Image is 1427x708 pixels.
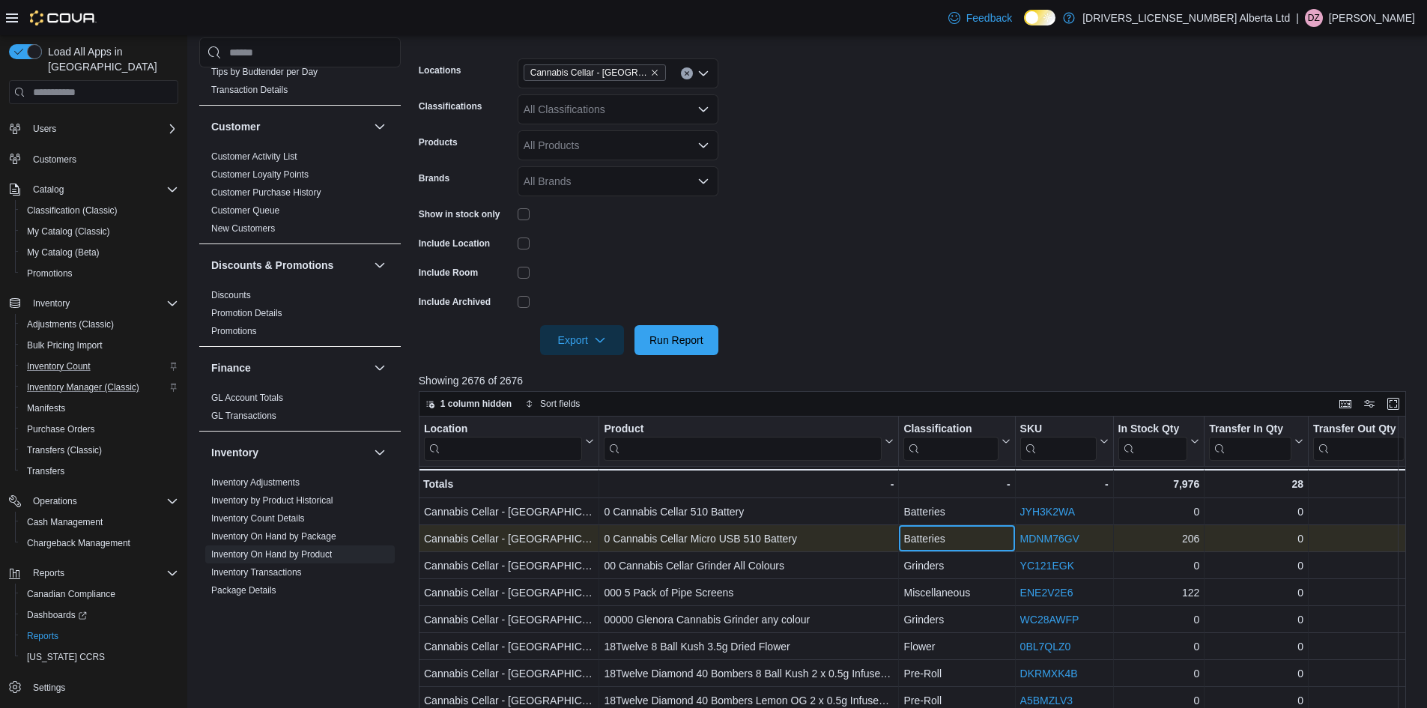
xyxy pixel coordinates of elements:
span: Operations [27,492,178,510]
button: Customer [371,118,389,136]
div: 0 [1209,530,1303,548]
div: 0 [1313,638,1416,656]
div: Cannabis Cellar - [GEOGRAPHIC_DATA] [424,584,594,602]
span: Inventory Manager (Classic) [27,381,139,393]
a: Inventory Count Details [211,513,305,524]
label: Classifications [419,100,482,112]
span: Transaction Details [211,84,288,96]
a: Inventory On Hand by Product [211,549,332,560]
div: Batteries [903,530,1010,548]
div: 18Twelve 8 Ball Kush 3.5g Dried Flower [604,638,894,656]
a: Customer Activity List [211,151,297,162]
span: Inventory by Product Historical [211,494,333,506]
div: 0 [1313,584,1416,602]
button: 1 column hidden [419,395,518,413]
div: 28 [1209,475,1303,493]
div: Location [424,423,582,461]
span: Customer Loyalty Points [211,169,309,181]
a: GL Account Totals [211,393,283,403]
div: 0 [1118,503,1199,521]
a: Transfers [21,462,70,480]
button: Users [27,120,62,138]
span: Customers [27,150,178,169]
span: Bulk Pricing Import [27,339,103,351]
a: Inventory by Product Historical [211,495,333,506]
span: Settings [27,678,178,697]
span: Users [33,123,56,135]
div: Transfer In Qty [1209,423,1291,437]
span: Inventory On Hand by Product [211,548,332,560]
span: Canadian Compliance [27,588,115,600]
span: Cash Management [21,513,178,531]
div: 18Twelve Diamond 40 Bombers 8 Ball Kush 2 x 0.5g Infused Pre-rolls [604,665,894,683]
a: Customer Purchase History [211,187,321,198]
p: [PERSON_NAME] [1329,9,1415,27]
span: Transfers [27,465,64,477]
div: Transfer Out Qty [1313,423,1404,461]
div: Grinders [903,611,1010,629]
button: Remove Cannabis Cellar - Callingwood from selection in this group [650,68,659,77]
span: Cannabis Cellar - [GEOGRAPHIC_DATA] [530,65,647,80]
div: - [903,475,1010,493]
button: Adjustments (Classic) [15,314,184,335]
span: Run Report [649,333,703,348]
span: Manifests [27,402,65,414]
a: Transaction Details [211,85,288,95]
span: Inventory Transactions [211,566,302,578]
span: Adjustments (Classic) [27,318,114,330]
button: Manifests [15,398,184,419]
span: New Customers [211,223,275,235]
label: Brands [419,172,449,184]
div: In Stock Qty [1118,423,1187,461]
span: Package Details [211,584,276,596]
div: 00 Cannabis Cellar Grinder All Colours [604,557,894,575]
label: Show in stock only [419,208,500,220]
span: Inventory Count [21,357,178,375]
p: Showing 2676 of 2676 [419,373,1417,388]
a: JYH3K2WA [1019,506,1074,518]
span: Transfers [21,462,178,480]
button: My Catalog (Beta) [15,242,184,263]
span: Purchase Orders [21,420,178,438]
span: Inventory [27,294,178,312]
a: Classification (Classic) [21,202,124,220]
a: Inventory Adjustments [211,477,300,488]
div: Product [604,423,882,437]
button: Customer [211,119,368,134]
div: 000 5 Pack of Pipe Screens [604,584,894,602]
span: Inventory Adjustments [211,476,300,488]
a: WC28AWFP [1019,614,1079,626]
button: Finance [371,359,389,377]
button: Customers [3,148,184,170]
span: Dashboards [27,609,87,621]
a: Settings [27,679,71,697]
span: My Catalog (Classic) [21,223,178,240]
a: Customer Queue [211,205,279,216]
span: Customers [33,154,76,166]
span: Dark Mode [1024,25,1025,26]
span: Export [549,325,615,355]
div: Batteries [903,503,1010,521]
div: Cannabis Cellar - [GEOGRAPHIC_DATA] [424,530,594,548]
span: Inventory On Hand by Package [211,530,336,542]
span: Discounts [211,289,251,301]
button: Operations [3,491,184,512]
div: SKU [1019,423,1096,437]
a: Dashboards [21,606,93,624]
button: Catalog [27,181,70,199]
button: Keyboard shortcuts [1336,395,1354,413]
label: Products [419,136,458,148]
div: Cannabis Cellar - [GEOGRAPHIC_DATA] [424,665,594,683]
button: Reports [15,626,184,647]
a: A5BMZLV3 [1019,695,1073,707]
a: Transfers (Classic) [21,441,108,459]
div: Classification [903,423,998,461]
div: Customer [199,148,401,243]
button: Purchase Orders [15,419,184,440]
div: 0 [1313,611,1416,629]
a: Chargeback Management [21,534,136,552]
div: 0 [1209,584,1303,602]
button: Export [540,325,624,355]
div: 0 [1209,611,1303,629]
div: Cannabis Cellar - [GEOGRAPHIC_DATA] [424,557,594,575]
